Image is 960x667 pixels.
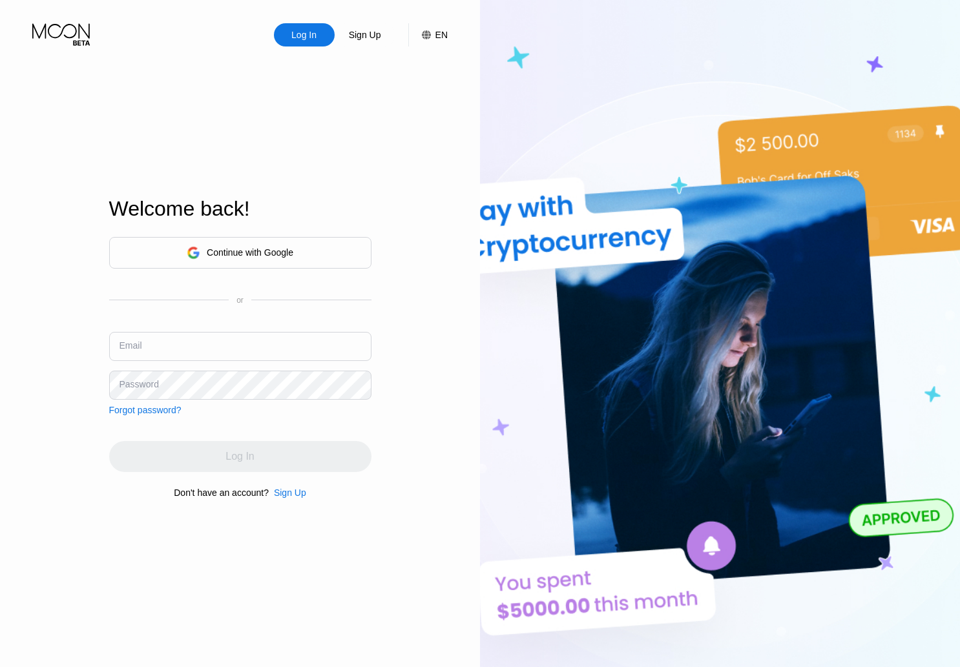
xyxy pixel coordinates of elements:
[207,247,293,258] div: Continue with Google
[109,405,182,415] div: Forgot password?
[109,197,371,221] div: Welcome back!
[236,296,244,305] div: or
[109,237,371,269] div: Continue with Google
[435,30,448,40] div: EN
[335,23,395,46] div: Sign Up
[274,487,306,498] div: Sign Up
[120,340,142,351] div: Email
[290,28,318,41] div: Log In
[269,487,306,498] div: Sign Up
[174,487,269,498] div: Don't have an account?
[120,379,159,389] div: Password
[408,23,448,46] div: EN
[348,28,382,41] div: Sign Up
[274,23,335,46] div: Log In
